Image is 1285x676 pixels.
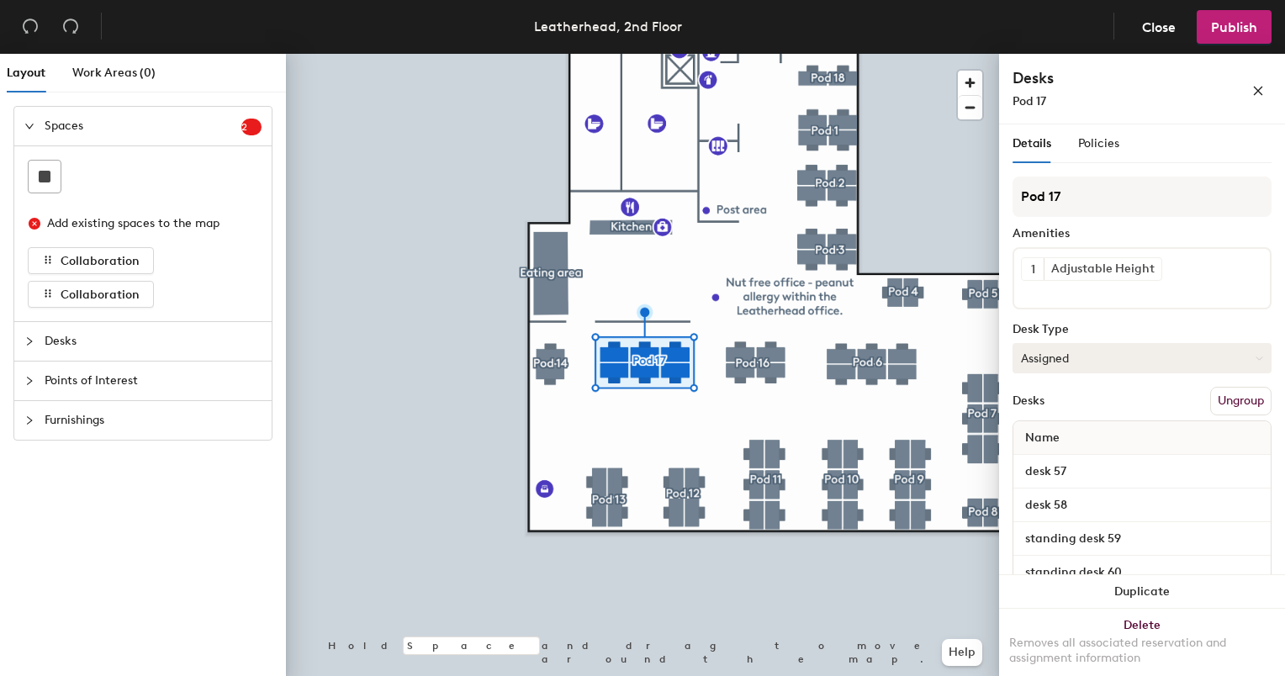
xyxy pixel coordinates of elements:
[1017,423,1068,453] span: Name
[1009,636,1275,666] div: Removes all associated reservation and assignment information
[7,66,45,80] span: Layout
[47,214,247,233] div: Add existing spaces to the map
[61,254,140,268] span: Collaboration
[1013,394,1044,408] div: Desks
[1197,10,1272,44] button: Publish
[1013,323,1272,336] div: Desk Type
[45,107,241,145] span: Spaces
[1013,67,1198,89] h4: Desks
[1013,343,1272,373] button: Assigned
[1017,561,1267,584] input: Unnamed desk
[29,218,40,230] span: close-circle
[942,639,982,666] button: Help
[45,322,262,361] span: Desks
[24,415,34,425] span: collapsed
[54,10,87,44] button: Redo (⌘ + ⇧ + Z)
[241,121,262,133] span: 2
[1017,460,1267,483] input: Unnamed desk
[13,10,47,44] button: Undo (⌘ + Z)
[241,119,262,135] sup: 2
[22,18,39,34] span: undo
[1017,527,1267,551] input: Unnamed desk
[1210,387,1272,415] button: Ungroup
[45,401,262,440] span: Furnishings
[1252,85,1264,97] span: close
[45,362,262,400] span: Points of Interest
[1211,19,1257,35] span: Publish
[1044,258,1161,280] div: Adjustable Height
[1017,494,1267,517] input: Unnamed desk
[534,16,682,37] div: Leatherhead, 2nd Floor
[1013,136,1051,151] span: Details
[1031,261,1035,278] span: 1
[1013,227,1272,240] div: Amenities
[1013,94,1046,108] span: Pod 17
[61,288,140,302] span: Collaboration
[1078,136,1119,151] span: Policies
[1022,258,1044,280] button: 1
[1128,10,1190,44] button: Close
[999,575,1285,609] button: Duplicate
[24,121,34,131] span: expanded
[24,336,34,346] span: collapsed
[28,247,154,274] button: Collaboration
[28,281,154,308] button: Collaboration
[24,376,34,386] span: collapsed
[1142,19,1176,35] span: Close
[72,66,156,80] span: Work Areas (0)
